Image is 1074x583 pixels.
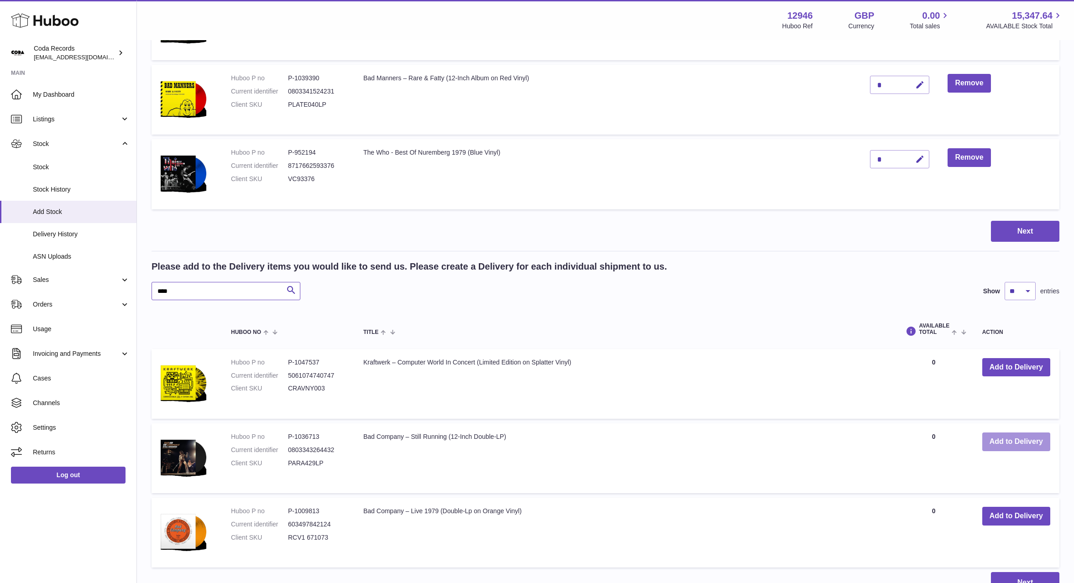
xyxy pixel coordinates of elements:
[231,329,261,335] span: Huboo no
[231,446,288,454] dt: Current identifier
[910,10,950,31] a: 0.00 Total sales
[983,287,1000,296] label: Show
[11,46,25,60] img: haz@pcatmedia.com
[33,423,130,432] span: Settings
[33,252,130,261] span: ASN Uploads
[948,148,990,167] button: Remove
[288,446,345,454] dd: 0803343264432
[33,115,120,124] span: Listings
[231,459,288,468] dt: Client SKU
[354,498,894,567] td: Bad Company – Live 1979 (Double-Lp on Orange Vinyl)
[1012,10,1053,22] span: 15,347.64
[288,87,345,96] dd: 0803341524231
[354,423,894,493] td: Bad Company – Still Running (12-Inch Double-LP)
[363,329,378,335] span: Title
[787,10,813,22] strong: 12946
[982,329,1050,335] div: Action
[33,325,130,333] span: Usage
[33,90,130,99] span: My Dashboard
[948,74,990,93] button: Remove
[33,230,130,239] span: Delivery History
[161,148,206,198] img: The Who - Best Of Nuremberg 1979 (Blue Vinyl)
[231,371,288,380] dt: Current identifier
[161,432,206,482] img: Bad Company – Still Running (12-Inch Double-LP)
[231,74,288,83] dt: Huboo P no
[288,384,345,393] dd: CRAVNY003
[982,507,1050,526] button: Add to Delivery
[288,100,345,109] dd: PLATE040LP
[152,260,667,273] h2: Please add to the Delivery items you would like to send us. Please create a Delivery for each ind...
[33,163,130,172] span: Stock
[33,399,130,407] span: Channels
[849,22,875,31] div: Currency
[288,358,345,367] dd: P-1047537
[161,74,206,123] img: Bad Manners – Rare & Fatty (12-Inch Album on Red Vinyl)
[894,349,973,419] td: 0
[33,208,130,216] span: Add Stock
[33,374,130,383] span: Cases
[288,161,345,170] dd: 8717662593376
[1040,287,1059,296] span: entries
[231,432,288,441] dt: Huboo P no
[231,175,288,183] dt: Client SKU
[33,140,120,148] span: Stock
[288,371,345,380] dd: 5061074740747
[288,520,345,529] dd: 603497842124
[982,358,1050,377] button: Add to Delivery
[231,520,288,529] dt: Current identifier
[34,44,116,62] div: Coda Records
[231,161,288,170] dt: Current identifier
[288,533,345,542] dd: RCV1 671073
[922,10,940,22] span: 0.00
[910,22,950,31] span: Total sales
[782,22,813,31] div: Huboo Ref
[982,432,1050,451] button: Add to Delivery
[986,22,1063,31] span: AVAILABLE Stock Total
[354,349,894,419] td: Kraftwerk – Computer World In Concert (Limited Edition on Splatter Vinyl)
[894,423,973,493] td: 0
[161,358,206,407] img: Kraftwerk – Computer World In Concert (Limited Edition on Splatter Vinyl)
[161,507,206,556] img: Bad Company – Live 1979 (Double-Lp on Orange Vinyl)
[231,87,288,96] dt: Current identifier
[288,507,345,515] dd: P-1009813
[231,358,288,367] dt: Huboo P no
[288,459,345,468] dd: PARA429LP
[231,100,288,109] dt: Client SKU
[354,65,861,135] td: Bad Manners – Rare & Fatty (12-Inch Album on Red Vinyl)
[231,148,288,157] dt: Huboo P no
[894,498,973,567] td: 0
[288,148,345,157] dd: P-952194
[33,300,120,309] span: Orders
[288,432,345,441] dd: P-1036713
[919,323,949,335] span: AVAILABLE Total
[33,276,120,284] span: Sales
[354,139,861,209] td: The Who - Best Of Nuremberg 1979 (Blue Vinyl)
[231,533,288,542] dt: Client SKU
[991,221,1059,242] button: Next
[986,10,1063,31] a: 15,347.64 AVAILABLE Stock Total
[231,384,288,393] dt: Client SKU
[33,185,130,194] span: Stock History
[11,467,126,483] a: Log out
[854,10,874,22] strong: GBP
[33,448,130,457] span: Returns
[231,507,288,515] dt: Huboo P no
[288,175,345,183] dd: VC93376
[288,74,345,83] dd: P-1039390
[33,349,120,358] span: Invoicing and Payments
[34,53,134,61] span: [EMAIL_ADDRESS][DOMAIN_NAME]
